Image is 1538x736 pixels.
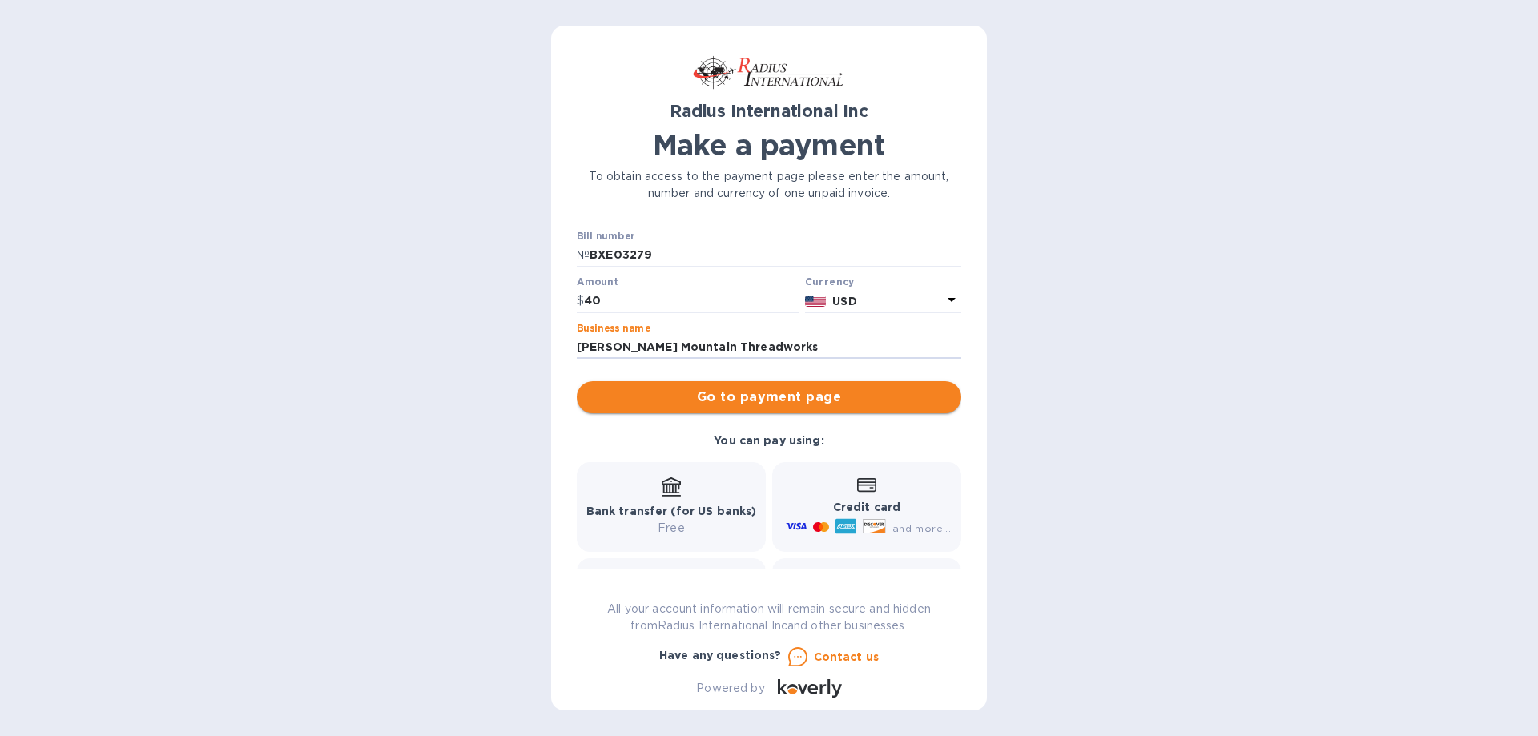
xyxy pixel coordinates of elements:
b: Bank transfer (for US banks) [586,505,757,517]
p: To obtain access to the payment page please enter the amount, number and currency of one unpaid i... [577,168,961,202]
img: USD [805,296,827,307]
p: All your account information will remain secure and hidden from Radius International Inc and othe... [577,601,961,634]
input: 0.00 [584,289,799,313]
label: Business name [577,324,650,333]
span: and more... [892,522,951,534]
p: № [577,247,590,263]
p: Free [586,520,757,537]
b: Currency [805,275,855,288]
span: Go to payment page [590,388,948,407]
input: Enter business name [577,336,961,360]
label: Amount [577,278,618,288]
b: Radius International Inc [670,101,868,121]
h1: Make a payment [577,128,961,162]
b: Credit card [833,501,900,513]
b: You can pay using: [714,434,823,447]
p: $ [577,292,584,309]
b: Have any questions? [659,649,782,662]
b: USD [832,295,856,308]
input: Enter bill number [590,243,961,267]
u: Contact us [814,650,880,663]
label: Bill number [577,231,634,241]
button: Go to payment page [577,381,961,413]
p: Powered by [696,680,764,697]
